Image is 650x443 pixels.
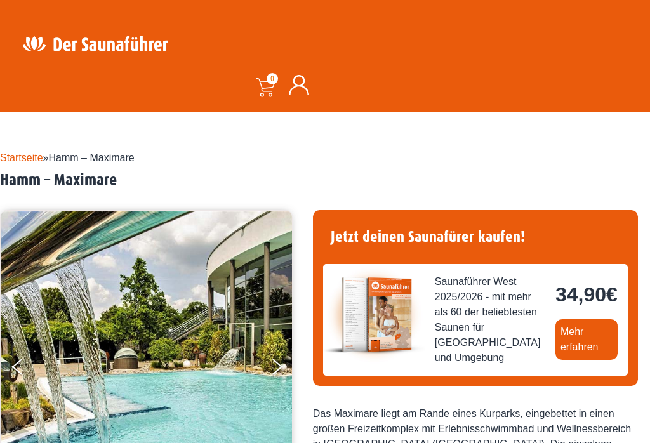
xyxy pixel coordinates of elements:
button: Next [270,354,302,385]
span: Saunaführer West 2025/2026 - mit mehr als 60 der beliebtesten Saunen für [GEOGRAPHIC_DATA] und Um... [435,274,545,366]
h4: Jetzt deinen Saunafürer kaufen! [323,220,628,254]
bdi: 34,90 [555,283,618,306]
a: Mehr erfahren [555,319,618,360]
span: Hamm – Maximare [49,152,135,163]
img: der-saunafuehrer-2025-west.jpg [323,264,425,366]
span: 0 [267,73,278,84]
span: € [606,283,618,306]
button: Previous [12,354,44,385]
